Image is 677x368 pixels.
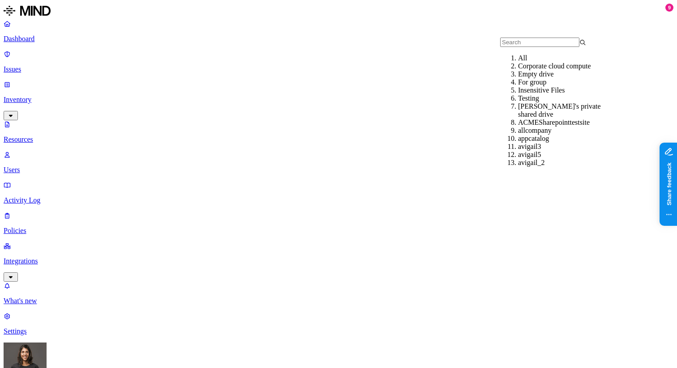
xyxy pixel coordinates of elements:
div: avigail5 [518,151,604,159]
p: Dashboard [4,35,673,43]
div: All [518,54,604,62]
div: Empty drive [518,70,604,78]
p: Policies [4,227,673,235]
p: What's new [4,297,673,305]
p: Integrations [4,257,673,265]
a: Issues [4,50,673,73]
p: Users [4,166,673,174]
div: appcatalog [518,135,604,143]
a: Users [4,151,673,174]
a: Policies [4,211,673,235]
p: Activity Log [4,196,673,204]
a: Dashboard [4,20,673,43]
a: Settings [4,312,673,335]
input: Search [500,38,579,47]
a: Resources [4,120,673,144]
div: avigail3 [518,143,604,151]
p: Resources [4,135,673,144]
p: Settings [4,327,673,335]
div: ACMESharepointtestsite [518,118,604,127]
div: 9 [665,4,673,12]
p: Inventory [4,96,673,104]
div: Insensitive Files [518,86,604,94]
div: Testing [518,94,604,102]
a: What's new [4,282,673,305]
div: For group [518,78,604,86]
div: Corporate cloud compute [518,62,604,70]
div: avigail_2 [518,159,604,167]
p: Issues [4,65,673,73]
a: MIND [4,4,673,20]
img: MIND [4,4,51,18]
div: [PERSON_NAME]'s private shared drive [518,102,604,118]
a: Integrations [4,242,673,280]
a: Inventory [4,80,673,119]
a: Activity Log [4,181,673,204]
div: allcompany [518,127,604,135]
